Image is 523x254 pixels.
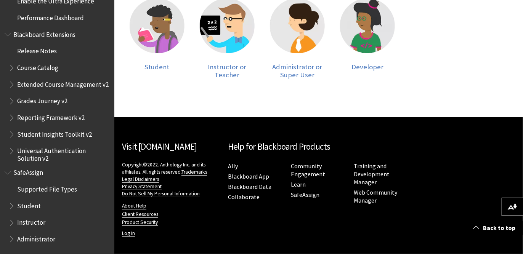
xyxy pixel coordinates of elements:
a: Legal Disclaimers [122,176,159,183]
a: Do Not Sell My Personal Information [122,190,200,197]
a: Community Engagement [291,162,325,178]
span: Course Catalog [17,61,58,72]
span: Student Insights Toolkit v2 [17,128,92,138]
a: Log in [122,230,135,237]
span: Release Notes [17,45,57,55]
p: Copyright©2022. Anthology Inc. and its affiliates. All rights reserved. [122,161,220,197]
a: Training and Development Manager [354,162,390,186]
span: Student [17,200,41,210]
span: Grades Journey v2 [17,95,67,105]
h2: Help for Blackboard Products [228,140,409,153]
span: Developer [351,62,383,71]
a: Blackboard App [228,173,269,181]
span: Supported File Types [17,183,77,193]
span: Instructor [17,216,45,227]
span: Administrator [17,233,55,243]
a: About Help [122,203,146,209]
span: Administrator or Super User [273,62,322,80]
a: Learn [291,181,306,189]
a: Ally [228,162,238,170]
span: Extended Course Management v2 [17,78,109,88]
nav: Book outline for Blackboard Extensions [5,28,110,163]
a: SafeAssign [291,191,319,199]
span: Reporting Framework v2 [17,111,85,121]
span: Student [145,62,170,71]
a: Trademarks [181,169,207,176]
a: Web Community Manager [354,189,398,204]
a: Client Resources [122,211,158,218]
a: Visit [DOMAIN_NAME] [122,141,197,152]
nav: Book outline for Blackboard SafeAssign [5,166,110,246]
span: SafeAssign [13,166,43,177]
span: Blackboard Extensions [13,28,75,38]
span: Performance Dashboard [17,11,84,22]
a: Back to top [467,221,523,235]
a: Collaborate [228,193,260,201]
span: Universal Authentication Solution v2 [17,145,109,163]
a: Blackboard Data [228,183,271,191]
a: Privacy Statement [122,183,162,190]
span: Instructor or Teacher [208,62,247,80]
a: Product Security [122,219,158,226]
